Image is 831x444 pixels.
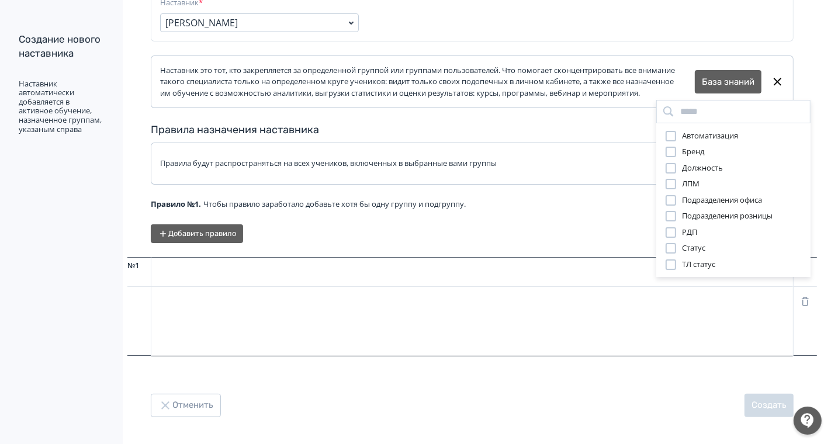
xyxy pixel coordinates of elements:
span: Подразделения офиса [682,195,762,206]
span: Статус [682,242,705,254]
span: РДП [682,227,697,238]
span: Автоматизация [682,130,738,142]
span: ТЛ статус [682,259,715,270]
span: Подразделения розницы [682,210,773,222]
span: Бренд [682,146,704,158]
span: Должность [682,162,723,174]
span: ЛПМ [682,178,700,190]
